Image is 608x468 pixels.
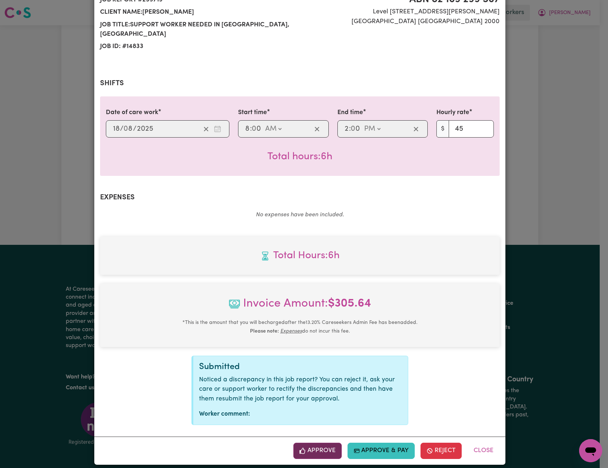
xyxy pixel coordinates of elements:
[267,152,332,162] span: Total hours worked: 6 hours
[245,123,250,134] input: --
[100,79,500,88] h2: Shifts
[250,329,279,334] b: Please note:
[328,298,371,309] b: $ 305.64
[252,123,262,134] input: --
[252,125,256,133] span: 0
[106,108,158,117] label: Date of care work
[106,248,494,263] span: Total hours worked: 6 hours
[250,125,252,133] span: :
[200,123,212,134] button: Clear date
[133,125,137,133] span: /
[100,193,500,202] h2: Expenses
[337,108,363,117] label: End time
[293,443,342,459] button: Approve
[348,443,415,459] button: Approve & Pay
[436,108,469,117] label: Hourly rate
[280,329,302,334] u: Expenses
[106,295,494,318] span: Invoice Amount:
[124,123,133,134] input: --
[212,123,223,134] button: Enter the date of care work
[467,443,500,459] button: Close
[238,108,267,117] label: Start time
[349,125,351,133] span: :
[113,123,120,134] input: --
[351,125,355,133] span: 0
[199,375,402,404] p: Noticed a discrepancy in this job report? You can reject it, ask your care or support worker to r...
[256,212,344,218] em: No expenses have been included.
[351,123,361,134] input: --
[120,125,124,133] span: /
[304,17,500,26] span: [GEOGRAPHIC_DATA] [GEOGRAPHIC_DATA] 2000
[579,439,602,462] iframe: Button to launch messaging window
[100,19,296,41] span: Job title: Support Worker Needed In [GEOGRAPHIC_DATA], [GEOGRAPHIC_DATA]
[344,123,349,134] input: --
[182,320,418,334] small: This is the amount that you will be charged after the 13.20 % Careseekers Admin Fee has been adde...
[421,443,462,459] button: Reject
[199,411,250,417] strong: Worker comment:
[304,7,500,17] span: Level [STREET_ADDRESS][PERSON_NAME]
[137,123,154,134] input: ----
[100,6,296,18] span: Client name: [PERSON_NAME]
[199,363,240,371] span: Submitted
[100,40,296,53] span: Job ID: # 14833
[436,120,449,138] span: $
[124,125,128,133] span: 0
